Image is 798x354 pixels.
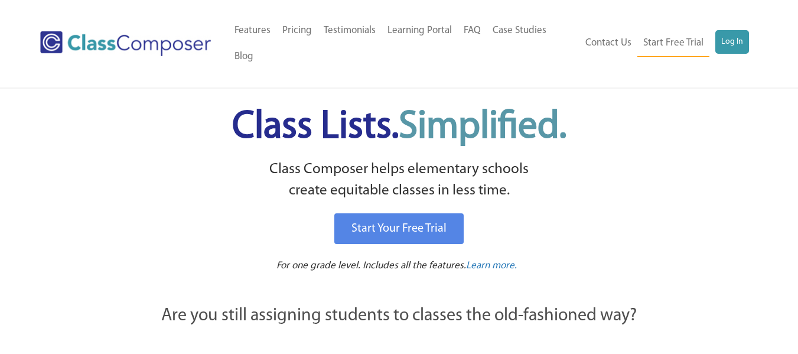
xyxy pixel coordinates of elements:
p: Class Composer helps elementary schools create equitable classes in less time. [96,159,702,202]
a: Features [229,18,276,44]
a: Blog [229,44,259,70]
p: Are you still assigning students to classes the old-fashioned way? [98,303,701,329]
a: Testimonials [318,18,382,44]
a: Pricing [276,18,318,44]
span: Learn more. [466,261,517,271]
nav: Header Menu [229,18,579,70]
a: Case Studies [487,18,552,44]
img: Class Composer [40,31,211,56]
a: FAQ [458,18,487,44]
span: Simplified. [399,108,566,147]
a: Log In [715,30,749,54]
a: Contact Us [579,30,637,56]
a: Learning Portal [382,18,458,44]
a: Learn more. [466,259,517,274]
a: Start Your Free Trial [334,213,464,244]
span: Class Lists. [232,108,566,147]
a: Start Free Trial [637,30,709,57]
span: Start Your Free Trial [351,223,447,235]
nav: Header Menu [578,30,749,57]
span: For one grade level. Includes all the features. [276,261,466,271]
